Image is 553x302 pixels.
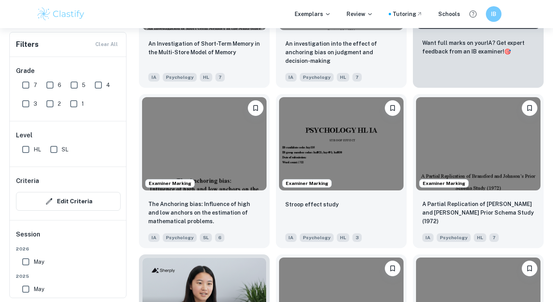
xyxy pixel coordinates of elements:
button: Bookmark [385,100,400,116]
img: Clastify logo [36,6,86,22]
h6: IB [489,10,498,18]
span: IA [285,233,297,242]
span: May [34,285,44,293]
span: Psychology [300,73,334,82]
p: The Anchoring bias: Influence of high and low anchors on the estimation of mathematical problems. [148,200,260,226]
button: Bookmark [385,261,400,276]
span: 7 [215,73,225,82]
span: 7 [34,81,37,89]
p: Exemplars [295,10,331,18]
p: A Partial Replication of Bransford and Johnson’s Prior Schema Study (1972) [422,200,534,226]
span: 6 [215,233,224,242]
span: Psychology [437,233,471,242]
span: 4 [106,81,110,89]
a: Tutoring [393,10,423,18]
img: Psychology IA example thumbnail: A Partial Replication of Bransford and J [416,97,541,190]
span: 3 [352,233,362,242]
p: An Investigation of Short-Term Memory in the Multi-Store Model of Memory [148,39,260,57]
p: Want full marks on your IA ? Get expert feedback from an IB examiner! [422,39,534,56]
button: Edit Criteria [16,192,121,211]
span: Psychology [163,233,197,242]
img: Psychology IA example thumbnail: Stroop effect study [279,97,404,190]
h6: Session [16,230,121,245]
span: Examiner Marking [420,180,468,187]
span: 2 [58,99,61,108]
span: Psychology [300,233,334,242]
span: HL [200,73,212,82]
span: SL [62,145,68,154]
h6: Filters [16,39,39,50]
button: Bookmark [248,100,263,116]
button: Help and Feedback [466,7,480,21]
h6: Criteria [16,176,39,186]
span: 🎯 [504,48,511,55]
span: HL [34,145,41,154]
a: Schools [438,10,460,18]
a: Examiner MarkingBookmarkThe Anchoring bias: Influence of high and low anchors on the estimation o... [139,94,270,248]
p: An investigation into the effect of anchoring bias on judgment and decision-making [285,39,397,65]
span: HL [474,233,486,242]
button: IB [486,6,501,22]
img: Psychology IA example thumbnail: The Anchoring bias: Influence of high an [142,97,267,190]
span: HL [337,73,349,82]
span: 2025 [16,273,121,280]
span: 7 [352,73,362,82]
button: Bookmark [522,261,537,276]
span: HL [337,233,349,242]
button: Bookmark [522,100,537,116]
span: 1 [82,99,84,108]
span: May [34,258,44,266]
h6: Level [16,131,121,140]
p: Stroop effect study [285,200,339,209]
span: Examiner Marking [283,180,331,187]
span: 5 [82,81,85,89]
p: Review [347,10,373,18]
span: IA [285,73,297,82]
h6: Grade [16,66,121,76]
span: 3 [34,99,37,108]
span: IA [422,233,434,242]
span: 6 [58,81,61,89]
span: 7 [489,233,499,242]
span: IA [148,73,160,82]
span: SL [200,233,212,242]
span: IA [148,233,160,242]
a: Examiner MarkingBookmarkA Partial Replication of Bransford and Johnson’s Prior Schema Study (1972... [413,94,544,248]
span: Examiner Marking [146,180,194,187]
span: 2026 [16,245,121,252]
a: Examiner MarkingBookmarkStroop effect studyIAPsychologyHL3 [276,94,407,248]
span: Psychology [163,73,197,82]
